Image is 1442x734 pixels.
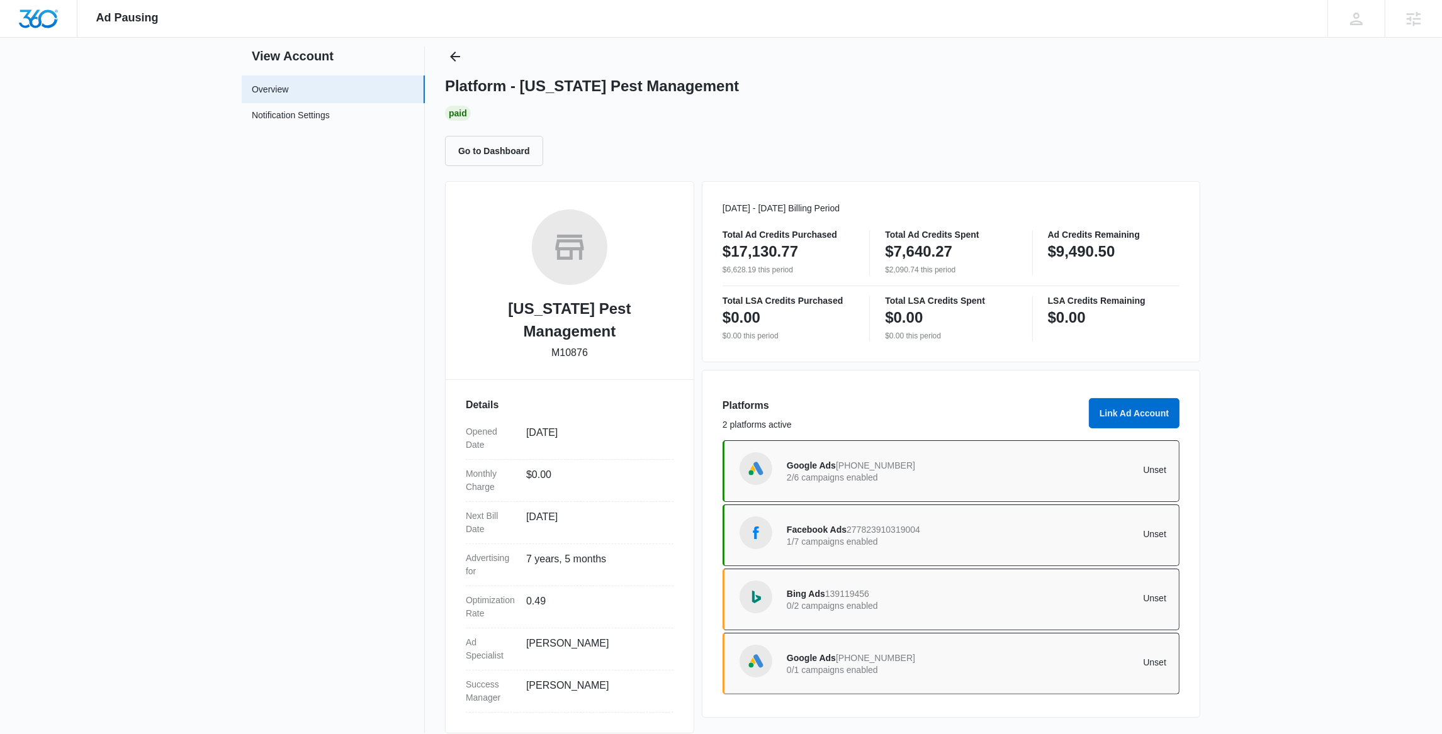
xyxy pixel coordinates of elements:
[252,83,288,96] a: Overview
[836,653,915,663] span: [PHONE_NUMBER]
[466,636,516,662] dt: Ad Specialist
[252,109,330,125] a: Notification Settings
[723,296,854,305] p: Total LSA Credits Purchased
[466,544,673,586] div: Advertising for7 years, 5 months
[787,665,977,674] p: 0/1 campaigns enabled
[723,633,1180,694] a: Google AdsGoogle Ads[PHONE_NUMBER]0/1 campaigns enabledUnset
[1048,230,1180,239] p: Ad Credits Remaining
[242,47,425,65] h2: View Account
[466,418,673,460] div: Opened Date[DATE]
[723,398,1081,413] h3: Platforms
[466,628,673,670] div: Ad Specialist[PERSON_NAME]
[787,473,977,482] p: 2/6 campaigns enabled
[551,345,588,360] p: M10876
[466,297,673,343] h2: [US_STATE] Pest Management
[825,589,869,599] span: 139119456
[847,525,920,535] span: 277823910319004
[977,658,1167,667] p: Unset
[445,136,543,166] button: Go to Dashboard
[885,242,952,262] p: $7,640.27
[466,398,673,413] h3: Details
[723,230,854,239] p: Total Ad Credits Purchased
[445,77,739,96] h1: Platform - [US_STATE] Pest Management
[445,47,465,67] button: Back
[977,530,1167,538] p: Unset
[1048,308,1086,328] p: $0.00
[723,264,854,275] p: $6,628.19 this period
[723,569,1180,630] a: Bing AdsBing Ads1391194560/2 campaigns enabledUnset
[885,308,923,328] p: $0.00
[1048,296,1180,305] p: LSA Credits Remaining
[526,425,663,452] dd: [DATE]
[787,589,825,599] span: Bing Ads
[787,460,836,470] span: Google Ads
[885,264,1017,275] p: $2,090.74 this period
[787,537,977,546] p: 1/7 campaigns enabled
[526,467,663,494] dd: $0.00
[466,425,516,452] dt: Opened Date
[723,242,798,262] p: $17,130.77
[526,636,663,662] dd: [PERSON_NAME]
[526,594,663,620] dd: 0.49
[466,670,673,713] div: Success Manager[PERSON_NAME]
[746,587,765,606] img: Bing Ads
[787,525,847,535] span: Facebook Ads
[466,594,516,620] dt: Optimization Rate
[977,465,1167,474] p: Unset
[466,502,673,544] div: Next Bill Date[DATE]
[1048,242,1115,262] p: $9,490.50
[746,459,765,478] img: Google Ads
[445,106,471,121] div: Paid
[885,230,1017,239] p: Total Ad Credits Spent
[1089,398,1180,428] button: Link Ad Account
[96,11,159,25] span: Ad Pausing
[466,552,516,578] dt: Advertising for
[885,296,1017,305] p: Total LSA Credits Spent
[723,418,1081,431] p: 2 platforms active
[723,504,1180,566] a: Facebook AdsFacebook Ads2778239103190041/7 campaigns enabledUnset
[723,308,760,328] p: $0.00
[746,652,765,670] img: Google Ads
[526,678,663,704] dd: [PERSON_NAME]
[445,145,551,156] a: Go to Dashboard
[466,678,516,704] dt: Success Manager
[746,523,765,542] img: Facebook Ads
[466,460,673,502] div: Monthly Charge$0.00
[787,653,836,663] span: Google Ads
[466,467,516,494] dt: Monthly Charge
[836,460,915,470] span: [PHONE_NUMBER]
[977,594,1167,603] p: Unset
[526,552,663,578] dd: 7 years, 5 months
[787,601,977,610] p: 0/2 campaigns enabled
[723,330,854,342] p: $0.00 this period
[885,330,1017,342] p: $0.00 this period
[723,202,1180,215] p: [DATE] - [DATE] Billing Period
[526,509,663,536] dd: [DATE]
[466,586,673,628] div: Optimization Rate0.49
[723,440,1180,502] a: Google AdsGoogle Ads[PHONE_NUMBER]2/6 campaigns enabledUnset
[466,509,516,536] dt: Next Bill Date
